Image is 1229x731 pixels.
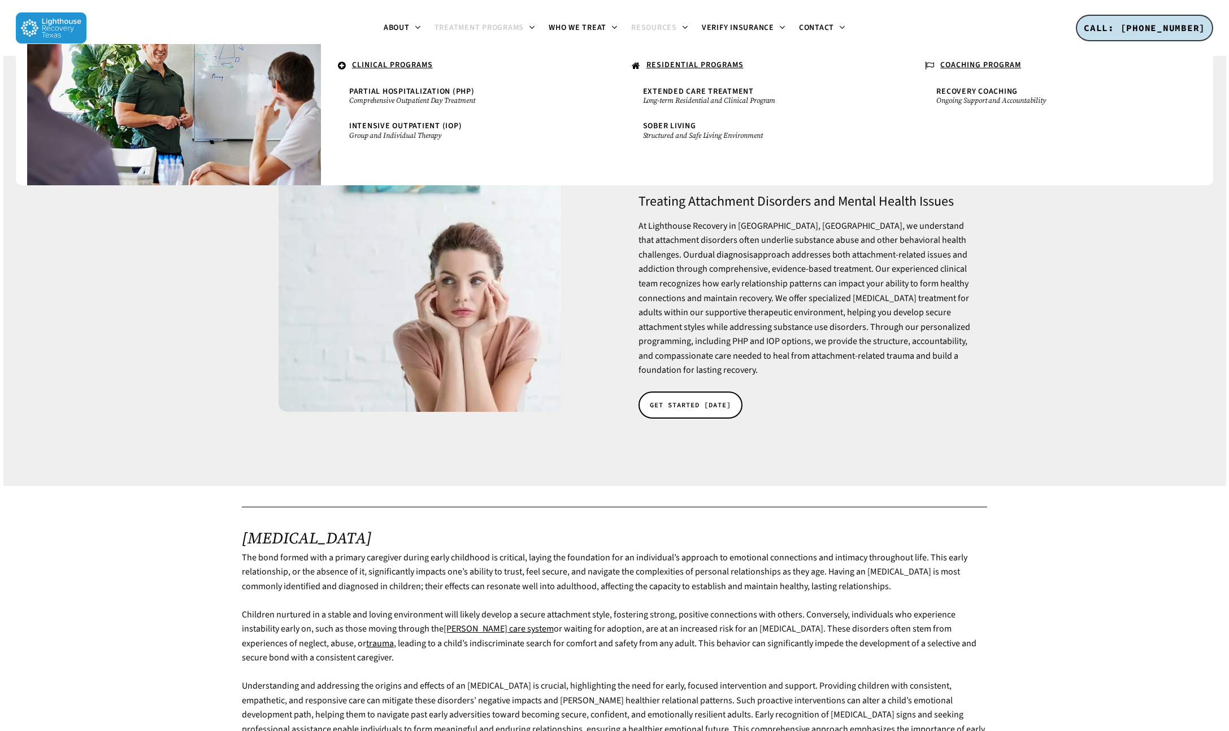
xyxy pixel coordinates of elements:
[637,116,886,145] a: Sober LivingStructured and Safe Living Environment
[940,59,1021,71] u: COACHING PROGRAM
[698,249,753,261] a: dual diagnosis
[650,399,731,411] span: GET STARTED [DATE]
[643,131,880,140] small: Structured and Safe Living Environment
[384,22,410,33] span: About
[643,96,880,105] small: Long-term Residential and Clinical Program
[643,120,696,132] span: Sober Living
[626,55,897,77] a: RESIDENTIAL PROGRAMS
[1076,15,1213,42] a: CALL: [PHONE_NUMBER]
[792,24,852,33] a: Contact
[919,55,1191,77] a: COACHING PROGRAM
[637,82,886,111] a: Extended Care TreatmentLong-term Residential and Clinical Program
[349,96,587,105] small: Comprehensive Outpatient Day Treatment
[646,59,744,71] u: RESIDENTIAL PROGRAMS
[352,59,433,71] u: CLINICAL PROGRAMS
[799,22,834,33] span: Contact
[349,131,587,140] small: Group and Individual Therapy
[624,24,695,33] a: Resources
[349,86,475,97] span: Partial Hospitalization (PHP)
[444,623,554,635] a: [PERSON_NAME] care system
[242,529,987,547] h2: [MEDICAL_DATA]
[242,608,987,679] p: Children nurtured in a stable and loving environment will likely develop a secure attachment styl...
[242,551,987,608] p: The bond formed with a primary caregiver during early childhood is critical, laying the foundatio...
[349,120,462,132] span: Intensive Outpatient (IOP)
[639,219,980,378] p: At Lighthouse Recovery in [GEOGRAPHIC_DATA], [GEOGRAPHIC_DATA], we understand that attachment dis...
[344,82,592,111] a: Partial Hospitalization (PHP)Comprehensive Outpatient Day Treatment
[549,22,606,33] span: Who We Treat
[38,55,310,75] a: .
[332,55,603,77] a: CLINICAL PROGRAMS
[377,24,428,33] a: About
[344,116,592,145] a: Intensive Outpatient (IOP)Group and Individual Therapy
[936,86,1018,97] span: Recovery Coaching
[542,24,624,33] a: Who We Treat
[643,86,754,97] span: Extended Care Treatment
[936,96,1174,105] small: Ongoing Support and Accountability
[16,12,86,43] img: Lighthouse Recovery Texas
[639,194,980,209] h4: Treating Attachment Disorders and Mental Health Issues
[639,391,742,419] a: GET STARTED [DATE]
[366,637,394,650] a: trauma
[1084,22,1205,33] span: CALL: [PHONE_NUMBER]
[428,24,542,33] a: Treatment Programs
[695,24,792,33] a: Verify Insurance
[44,59,47,71] span: .
[931,82,1179,111] a: Recovery CoachingOngoing Support and Accountability
[279,129,561,412] img: thoughtful young woman sitting at table in front of white brick wall with picture
[631,22,677,33] span: Resources
[435,22,524,33] span: Treatment Programs
[702,22,774,33] span: Verify Insurance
